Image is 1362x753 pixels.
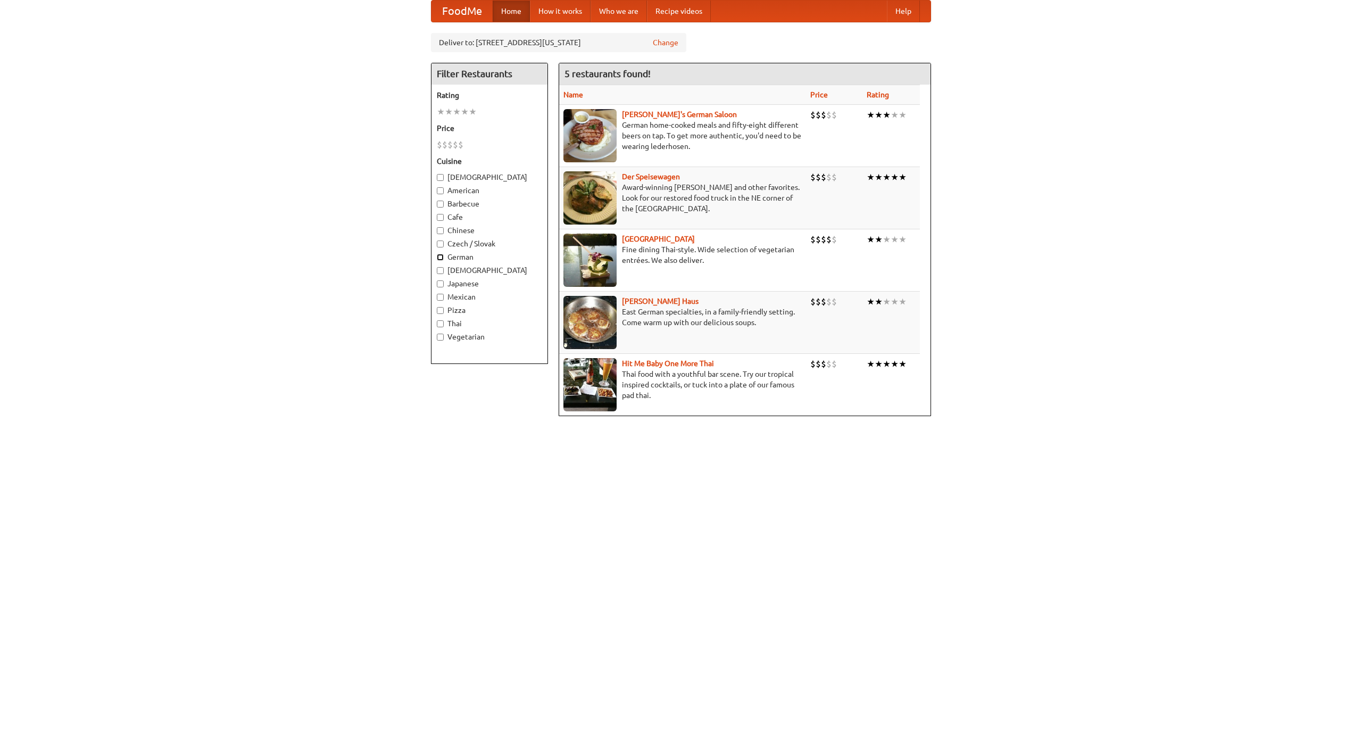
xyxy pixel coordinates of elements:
li: ★ [867,234,875,245]
img: kohlhaus.jpg [563,296,617,349]
a: [PERSON_NAME] Haus [622,297,699,305]
a: Hit Me Baby One More Thai [622,359,714,368]
label: Japanese [437,278,542,289]
p: Award-winning [PERSON_NAME] and other favorites. Look for our restored food truck in the NE corne... [563,182,802,214]
li: $ [832,109,837,121]
input: [DEMOGRAPHIC_DATA] [437,267,444,274]
input: Vegetarian [437,334,444,341]
input: Barbecue [437,201,444,208]
a: FoodMe [431,1,493,22]
input: Japanese [437,280,444,287]
li: $ [437,139,442,151]
li: $ [810,234,816,245]
label: Pizza [437,305,542,316]
div: Deliver to: [STREET_ADDRESS][US_STATE] [431,33,686,52]
li: ★ [883,109,891,121]
a: Der Speisewagen [622,172,680,181]
li: $ [832,296,837,308]
li: $ [826,109,832,121]
li: $ [826,296,832,308]
label: [DEMOGRAPHIC_DATA] [437,172,542,183]
h5: Rating [437,90,542,101]
h5: Price [437,123,542,134]
li: $ [832,171,837,183]
li: $ [832,358,837,370]
li: ★ [891,358,899,370]
label: Czech / Slovak [437,238,542,249]
li: $ [810,358,816,370]
p: East German specialties, in a family-friendly setting. Come warm up with our delicious soups. [563,307,802,328]
li: ★ [875,109,883,121]
li: ★ [453,106,461,118]
li: ★ [891,234,899,245]
p: Thai food with a youthful bar scene. Try our tropical inspired cocktails, or tuck into a plate of... [563,369,802,401]
input: [DEMOGRAPHIC_DATA] [437,174,444,181]
a: Who we are [591,1,647,22]
li: ★ [891,171,899,183]
li: $ [832,234,837,245]
input: Mexican [437,294,444,301]
li: ★ [867,171,875,183]
a: [GEOGRAPHIC_DATA] [622,235,695,243]
li: $ [821,109,826,121]
h5: Cuisine [437,156,542,167]
li: $ [810,109,816,121]
input: Thai [437,320,444,327]
label: Chinese [437,225,542,236]
label: American [437,185,542,196]
input: American [437,187,444,194]
li: $ [442,139,447,151]
a: [PERSON_NAME]'s German Saloon [622,110,737,119]
input: Czech / Slovak [437,241,444,247]
li: ★ [899,171,907,183]
li: $ [810,296,816,308]
li: ★ [883,296,891,308]
li: ★ [899,234,907,245]
li: ★ [891,296,899,308]
a: How it works [530,1,591,22]
li: ★ [875,296,883,308]
li: $ [826,171,832,183]
input: Cafe [437,214,444,221]
label: [DEMOGRAPHIC_DATA] [437,265,542,276]
a: Rating [867,90,889,99]
a: Price [810,90,828,99]
li: ★ [899,358,907,370]
ng-pluralize: 5 restaurants found! [564,69,651,79]
li: $ [826,358,832,370]
label: Barbecue [437,198,542,209]
li: ★ [461,106,469,118]
li: $ [826,234,832,245]
img: babythai.jpg [563,358,617,411]
li: ★ [883,234,891,245]
li: $ [821,296,826,308]
li: $ [816,358,821,370]
li: $ [821,171,826,183]
label: Thai [437,318,542,329]
a: Name [563,90,583,99]
p: German home-cooked meals and fifty-eight different beers on tap. To get more authentic, you'd nee... [563,120,802,152]
li: ★ [437,106,445,118]
a: Recipe videos [647,1,711,22]
li: ★ [867,296,875,308]
a: Home [493,1,530,22]
label: Cafe [437,212,542,222]
li: $ [810,171,816,183]
a: Help [887,1,920,22]
li: ★ [899,109,907,121]
img: esthers.jpg [563,109,617,162]
li: ★ [899,296,907,308]
li: $ [816,109,821,121]
li: $ [453,139,458,151]
li: ★ [469,106,477,118]
li: ★ [891,109,899,121]
li: ★ [883,358,891,370]
li: $ [816,296,821,308]
input: Chinese [437,227,444,234]
li: $ [816,171,821,183]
